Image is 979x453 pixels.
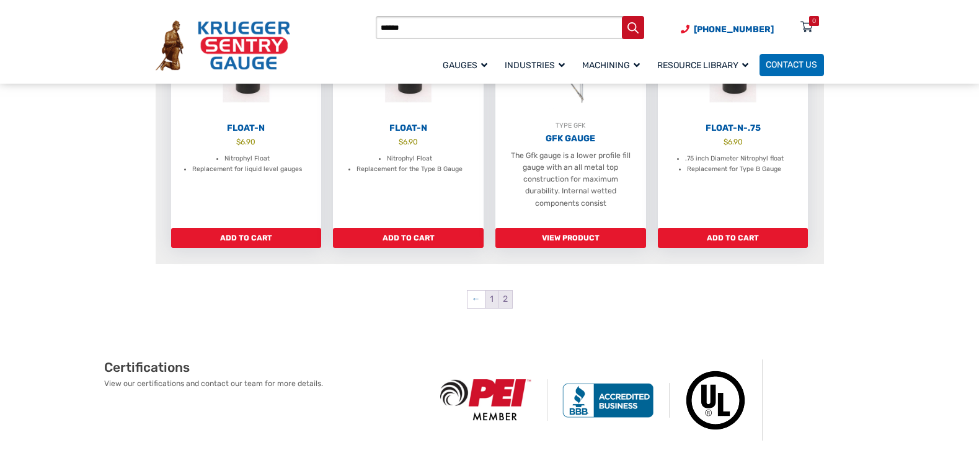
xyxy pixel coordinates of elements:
[333,228,484,248] a: Add to cart: “Float-N”
[724,138,743,146] bdi: 6.90
[333,123,484,134] h2: Float-N
[658,1,808,229] a: Float-N-.75 $6.90 .75 inch Diameter Nitrophyl float Replacement for Type B Gauge
[236,138,255,146] bdi: 6.90
[687,164,781,174] li: Replacement for Type B Gauge
[685,153,784,164] li: .75 inch Diameter Nitrophyl float
[156,289,824,313] nav: Product Pagination
[495,120,646,131] div: TYPE GFK
[495,228,646,248] a: Read more about “GFK Gauge”
[436,52,498,77] a: Gauges
[582,60,640,71] span: Machining
[576,52,651,77] a: Machining
[498,291,512,308] span: Page 2
[507,150,636,209] p: The Gfk gauge is a lower profile fill gauge with an all metal top construction for maximum durabi...
[387,153,432,164] li: Nitrophyl Float
[681,23,774,36] a: Phone Number (920) 434-8860
[156,20,290,70] img: Krueger Sentry Gauge
[236,138,241,146] span: $
[467,291,485,308] a: ←
[657,60,748,71] span: Resource Library
[171,228,322,248] a: Add to cart: “Float-N”
[505,60,565,71] span: Industries
[498,52,576,77] a: Industries
[224,153,270,164] li: Nitrophyl Float
[399,138,403,146] span: $
[192,164,302,174] li: Replacement for liquid level gauges
[658,123,808,134] h2: Float-N-.75
[651,52,760,77] a: Resource Library
[171,1,322,229] a: Float-N $6.90 Nitrophyl Float Replacement for liquid level gauges
[485,291,498,308] a: Page 1
[812,16,816,26] div: 0
[495,1,646,229] a: TYPE GFKGFK Gauge The Gfk gauge is a lower profile fill gauge with an all metal top construction ...
[104,378,425,389] p: View our certifications and contact our team for more details.
[760,54,824,76] a: Contact Us
[104,359,425,376] h2: Certifications
[333,1,484,229] a: Float-N $6.90 Nitrophyl Float Replacement for the Type B Gauge
[766,60,817,71] span: Contact Us
[425,379,547,421] img: PEI Member
[495,133,646,144] h2: GFK Gauge
[443,60,487,71] span: Gauges
[658,228,808,248] a: Add to cart: “Float-N-.75”
[399,138,418,146] bdi: 6.90
[171,123,322,134] h2: Float-N
[724,138,728,146] span: $
[357,164,463,174] li: Replacement for the Type B Gauge
[694,24,774,35] span: [PHONE_NUMBER]
[547,383,670,418] img: BBB
[670,359,763,441] img: Underwriters Laboratories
